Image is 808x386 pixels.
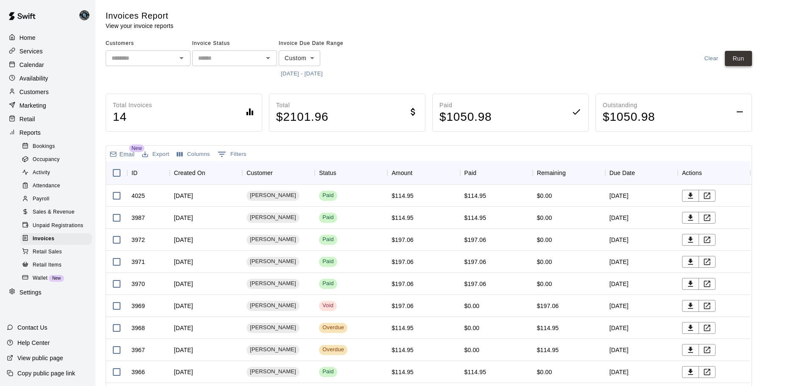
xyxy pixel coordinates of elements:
[682,322,699,334] button: Download PDF
[7,126,89,139] a: Reports
[7,286,89,299] div: Settings
[33,156,60,164] span: Occupancy
[20,74,48,83] p: Availability
[322,192,334,200] div: Paid
[20,88,49,96] p: Customers
[106,10,173,22] h5: Invoices Report
[322,236,334,244] div: Paid
[246,213,299,223] div: [PERSON_NAME]
[33,169,50,177] span: Activity
[131,280,145,288] div: 3970
[682,344,699,356] button: Download PDF
[20,101,46,110] p: Marketing
[464,236,486,244] div: $197.06
[702,167,714,179] button: Sort
[49,276,64,280] span: New
[533,161,605,185] div: Remaining
[192,37,277,50] span: Invoice Status
[20,115,35,123] p: Retail
[682,212,699,224] button: Download PDF
[605,185,678,207] div: [DATE]
[127,161,170,185] div: ID
[682,366,699,378] button: Download PDF
[605,273,678,295] div: [DATE]
[246,280,299,288] span: [PERSON_NAME]
[7,86,89,98] div: Customers
[131,236,145,244] div: 3972
[391,258,414,266] div: $197.06
[20,245,95,258] a: Retail Sales
[699,256,716,268] button: View Invoice
[20,61,44,69] p: Calendar
[113,101,152,110] p: Total Invoices
[276,101,329,110] p: Total
[605,295,678,317] div: [DATE]
[7,99,89,112] div: Marketing
[20,219,95,232] a: Unpaid Registrations
[476,167,488,179] button: Sort
[246,257,299,267] div: [PERSON_NAME]
[7,113,89,125] div: Retail
[605,161,678,185] div: Due Date
[678,161,750,185] div: Actions
[20,180,95,193] a: Attendance
[682,161,702,185] div: Actions
[20,153,95,166] a: Occupancy
[20,246,92,258] div: Retail Sales
[537,324,559,332] div: $114.95
[605,317,678,339] div: [DATE]
[391,236,414,244] div: $197.06
[605,339,678,361] div: [DATE]
[682,256,699,268] button: Download PDF
[131,324,145,332] div: 3968
[20,140,95,153] a: Bookings
[699,190,716,202] button: View Invoice
[17,369,75,378] p: Copy public page link
[537,368,552,376] div: $0.00
[33,222,83,230] span: Unpaid Registrations
[215,147,249,161] button: Show filters
[20,272,92,284] div: WalletNew
[33,182,60,190] span: Attendance
[20,258,95,272] a: Retail Items
[131,161,137,185] div: ID
[33,261,62,269] span: Retail Items
[279,67,325,81] button: [DATE] - [DATE]
[131,368,145,376] div: 3966
[246,302,299,310] span: [PERSON_NAME]
[609,161,635,185] div: Due Date
[20,206,95,219] a: Sales & Revenue
[79,10,89,20] img: Danny Lake
[120,150,135,158] p: Email
[682,278,699,290] button: Download PDF
[20,141,92,153] div: Bookings
[20,167,95,180] a: Activity
[242,161,315,185] div: Customer
[7,31,89,44] a: Home
[566,167,578,179] button: Sort
[131,346,145,354] div: 3967
[537,258,552,266] div: $0.00
[20,288,42,297] p: Settings
[17,354,63,362] p: View public page
[7,45,89,58] div: Services
[464,161,477,185] div: Paid
[17,339,50,347] p: Help Center
[129,144,144,152] span: New
[464,280,486,288] div: $197.06
[682,234,699,246] button: Download PDF
[20,47,43,56] p: Services
[391,214,414,222] div: $114.95
[7,58,89,71] div: Calendar
[537,214,552,222] div: $0.00
[276,110,329,125] h4: $ 2101.96
[439,110,492,125] h4: $ 1050.98
[106,37,190,50] span: Customers
[7,72,89,85] a: Availability
[131,214,145,222] div: 3987
[537,236,552,244] div: $0.00
[635,167,647,179] button: Sort
[17,323,48,332] p: Contact Us
[20,206,92,218] div: Sales & Revenue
